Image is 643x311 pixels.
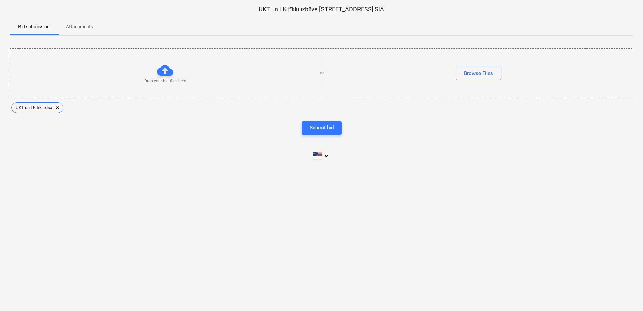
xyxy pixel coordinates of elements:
div: Browse Files [464,69,493,78]
p: Attachments [66,23,93,30]
div: UKT un LK tīk...xlsx [11,102,63,113]
button: Browse Files [456,67,501,80]
button: Submit bid [302,121,342,135]
div: Submit bid [310,123,334,132]
div: Drop your bid files hereorBrowse Files [10,48,634,98]
span: clear [53,104,62,112]
p: Drop your bid files here [144,78,186,84]
p: Bid submission [18,23,50,30]
p: UKT un LK tīklu izbūve [STREET_ADDRESS] SIA [10,5,633,13]
span: UKT un LK tīk...xlsx [12,105,56,110]
p: or [320,70,324,76]
i: keyboard_arrow_down [322,152,330,160]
